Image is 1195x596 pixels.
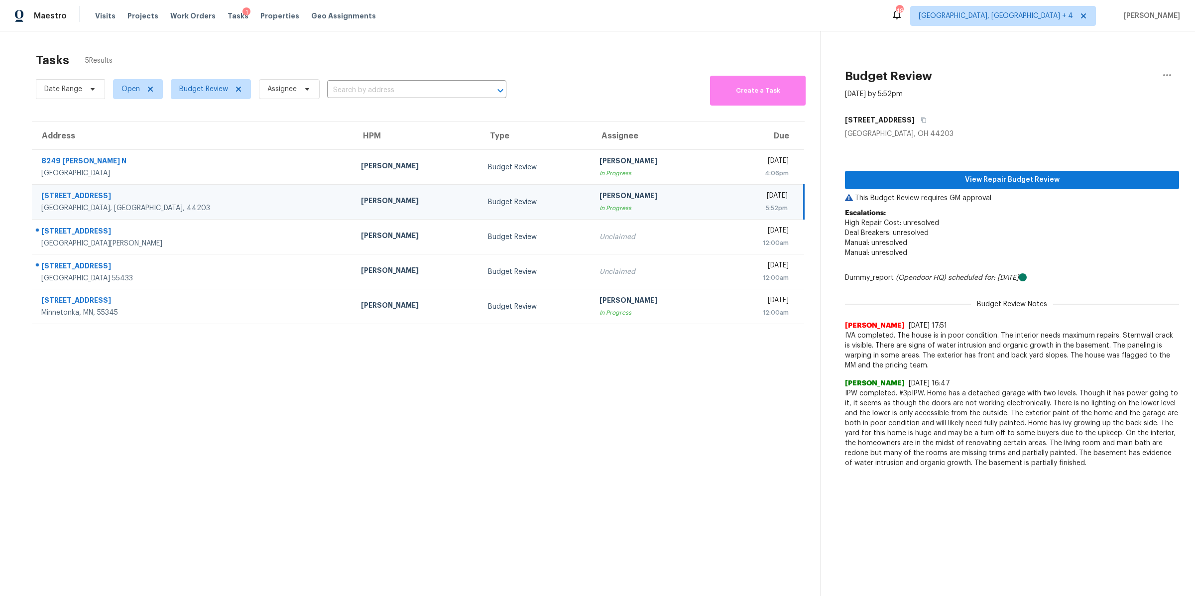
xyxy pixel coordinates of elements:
button: View Repair Budget Review [845,171,1179,189]
div: [PERSON_NAME] [361,231,472,243]
span: Create a Task [715,85,801,97]
span: [PERSON_NAME] [845,378,905,388]
div: In Progress [599,168,711,178]
div: In Progress [599,203,711,213]
span: Open [121,84,140,94]
div: [STREET_ADDRESS] [41,261,345,273]
span: Maestro [34,11,67,21]
div: 5:52pm [727,203,788,213]
span: Properties [260,11,299,21]
div: Budget Review [488,162,584,172]
span: [DATE] 16:47 [909,380,950,387]
div: 1 [242,7,250,17]
th: HPM [353,122,480,150]
div: [STREET_ADDRESS] [41,191,345,203]
div: 12:00am [727,273,789,283]
div: [PERSON_NAME] [599,156,711,168]
div: [DATE] [727,191,788,203]
span: [PERSON_NAME] [845,321,905,331]
div: 48 [896,6,903,16]
button: Open [493,84,507,98]
i: scheduled for: [DATE] [948,274,1019,281]
div: [GEOGRAPHIC_DATA], OH 44203 [845,129,1179,139]
div: [DATE] [727,226,789,238]
div: [GEOGRAPHIC_DATA] [41,168,345,178]
div: 12:00am [727,308,789,318]
div: [DATE] [727,295,789,308]
span: Geo Assignments [311,11,376,21]
span: Tasks [228,12,248,19]
h5: [STREET_ADDRESS] [845,115,915,125]
span: [GEOGRAPHIC_DATA], [GEOGRAPHIC_DATA] + 4 [919,11,1073,21]
span: [DATE] 17:51 [909,322,947,329]
div: [GEOGRAPHIC_DATA][PERSON_NAME] [41,238,345,248]
th: Due [719,122,804,150]
button: Copy Address [915,111,928,129]
th: Assignee [592,122,718,150]
div: [GEOGRAPHIC_DATA], [GEOGRAPHIC_DATA], 44203 [41,203,345,213]
span: Budget Review [179,84,228,94]
th: Type [480,122,592,150]
div: [STREET_ADDRESS] [41,295,345,308]
span: Budget Review Notes [971,299,1053,309]
div: [DATE] [727,156,789,168]
span: Work Orders [170,11,216,21]
div: Budget Review [488,197,584,207]
div: Unclaimed [599,232,711,242]
div: Budget Review [488,267,584,277]
span: 5 Results [85,56,113,66]
div: [PERSON_NAME] [361,196,472,208]
div: Budget Review [488,302,584,312]
div: 12:00am [727,238,789,248]
i: (Opendoor HQ) [896,274,946,281]
span: High Repair Cost: unresolved [845,220,939,227]
span: Deal Breakers: unresolved [845,230,929,237]
span: View Repair Budget Review [853,174,1171,186]
div: Budget Review [488,232,584,242]
div: [DATE] [727,260,789,273]
div: 4:06pm [727,168,789,178]
div: Minnetonka, MN, 55345 [41,308,345,318]
th: Address [32,122,353,150]
div: [PERSON_NAME] [361,300,472,313]
div: Unclaimed [599,267,711,277]
div: [STREET_ADDRESS] [41,226,345,238]
span: IVA completed. The house is in poor condition. The interior needs maximum repairs. Sternwall crac... [845,331,1179,370]
p: This Budget Review requires GM approval [845,193,1179,203]
button: Create a Task [710,76,806,106]
span: Projects [127,11,158,21]
div: [DATE] by 5:52pm [845,89,903,99]
span: [PERSON_NAME] [1120,11,1180,21]
span: Date Range [44,84,82,94]
div: [PERSON_NAME] [599,191,711,203]
div: In Progress [599,308,711,318]
div: 8249 [PERSON_NAME] N [41,156,345,168]
span: IPW completed. #3pIPW. Home has a detached garage with two levels. Though it has power going to i... [845,388,1179,468]
div: [PERSON_NAME] [599,295,711,308]
input: Search by address [327,83,478,98]
span: Visits [95,11,116,21]
h2: Budget Review [845,71,932,81]
span: Manual: unresolved [845,239,907,246]
div: Dummy_report [845,273,1179,283]
h2: Tasks [36,55,69,65]
div: [PERSON_NAME] [361,161,472,173]
span: Manual: unresolved [845,249,907,256]
div: [PERSON_NAME] [361,265,472,278]
div: [GEOGRAPHIC_DATA] 55433 [41,273,345,283]
b: Escalations: [845,210,886,217]
span: Assignee [267,84,297,94]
